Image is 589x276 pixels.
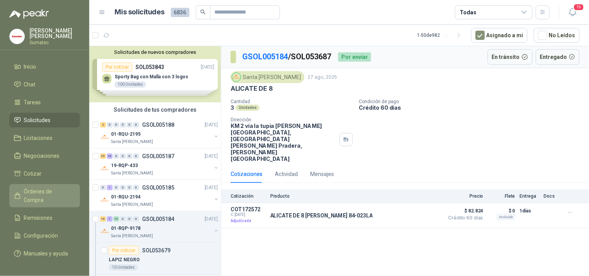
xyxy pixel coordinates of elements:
[100,183,219,208] a: 0 1 0 0 0 0 GSOL005185[DATE] Company Logo01-RQU-2194Santa [PERSON_NAME]
[111,193,141,201] p: 01-RQU-2194
[100,154,106,159] div: 35
[100,152,219,176] a: 35 16 0 0 0 0 GSOL005187[DATE] Company Logo19-RQP-433Santa [PERSON_NAME]
[9,77,80,92] a: Chat
[111,170,153,176] p: Santa [PERSON_NAME]
[308,74,337,81] p: 27 ago, 2025
[115,7,165,18] h1: Mis solicitudes
[24,231,58,240] span: Configuración
[536,49,580,65] button: Entregado
[242,52,288,61] a: GSOL005184
[205,121,218,129] p: [DATE]
[107,216,113,222] div: 7
[231,71,304,83] div: Santa [PERSON_NAME]
[9,131,80,145] a: Licitaciones
[9,184,80,207] a: Órdenes de Compra
[89,243,221,274] a: Por cotizarSOL053679LAPIZ NEGRO10 Unidades
[30,40,80,45] p: Sumatec
[231,206,266,212] p: COT172572
[100,120,219,145] a: 2 0 0 0 0 0 GSOL005188[DATE] Company Logo01-RQU-2195Santa [PERSON_NAME]
[100,214,219,239] a: 16 7 10 0 0 0 GSOL005184[DATE] Company Logo01-RQP-9178Santa [PERSON_NAME]
[24,249,68,258] span: Manuales y ayuda
[142,154,174,159] p: GSOL005187
[573,3,584,11] span: 19
[534,28,580,43] button: No Leídos
[9,210,80,225] a: Remisiones
[142,185,174,190] p: GSOL005185
[24,169,42,178] span: Cotizar
[9,95,80,110] a: Tareas
[100,122,106,128] div: 2
[100,195,109,205] img: Company Logo
[488,193,515,199] p: Flete
[520,193,539,199] p: Entrega
[120,122,126,128] div: 0
[270,193,440,199] p: Producto
[111,139,153,145] p: Santa [PERSON_NAME]
[142,216,174,222] p: GSOL005184
[24,187,73,204] span: Órdenes de Compra
[445,216,483,220] span: Crédito 60 días
[120,154,126,159] div: 0
[24,152,60,160] span: Negociaciones
[100,227,109,236] img: Company Logo
[205,153,218,160] p: [DATE]
[127,216,132,222] div: 0
[113,154,119,159] div: 0
[111,162,138,169] p: 19-RQP-433
[24,62,36,71] span: Inicio
[310,170,334,178] div: Mensajes
[338,52,371,62] div: Por enviar
[200,9,206,15] span: search
[111,202,153,208] p: Santa [PERSON_NAME]
[460,8,476,17] div: Todas
[120,216,126,222] div: 0
[133,216,139,222] div: 0
[109,256,140,264] p: LAPIZ NEGRO
[133,122,139,128] div: 0
[417,29,465,41] div: 1 - 50 de 982
[142,122,174,128] p: GSOL005188
[24,116,51,124] span: Solicitudes
[497,214,515,220] div: Incluido
[127,185,132,190] div: 0
[24,98,41,107] span: Tareas
[171,8,189,17] span: 6836
[231,117,337,122] p: Dirección
[445,206,483,216] span: $ 82.824
[445,193,483,199] p: Precio
[100,185,106,190] div: 0
[107,122,113,128] div: 0
[127,154,132,159] div: 0
[107,154,113,159] div: 16
[236,105,260,111] div: Unidades
[275,170,298,178] div: Actividad
[30,28,80,39] p: [PERSON_NAME] [PERSON_NAME]
[231,104,234,111] p: 3
[231,85,273,93] p: ALICATE DE 8
[10,29,24,44] img: Company Logo
[89,102,221,117] div: Solicitudes de tus compradores
[127,122,132,128] div: 0
[270,212,373,219] p: ALICATE DE 8 [PERSON_NAME] 84-023LA
[231,170,262,178] div: Cotizaciones
[242,51,332,63] p: / SOL053687
[113,122,119,128] div: 0
[544,193,559,199] p: Docs
[109,264,138,271] div: 10 Unidades
[111,233,153,239] p: Santa [PERSON_NAME]
[24,214,53,222] span: Remisiones
[488,206,515,216] p: $ 0
[24,80,36,89] span: Chat
[231,193,266,199] p: Cotización
[488,49,533,65] button: En tránsito
[113,216,119,222] div: 10
[231,122,337,162] p: KM 2 vía la tupia [PERSON_NAME][GEOGRAPHIC_DATA], [GEOGRAPHIC_DATA][PERSON_NAME] Pradera , [PERSO...
[9,228,80,243] a: Configuración
[100,164,109,173] img: Company Logo
[359,104,586,111] p: Crédito 60 días
[133,154,139,159] div: 0
[100,216,106,222] div: 16
[89,46,221,102] div: Solicitudes de nuevos compradoresPor cotizarSOL053843[DATE] Sporty Bag con Malla con 3 logos100 U...
[231,217,266,225] p: Adjudicada
[566,5,580,19] button: 19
